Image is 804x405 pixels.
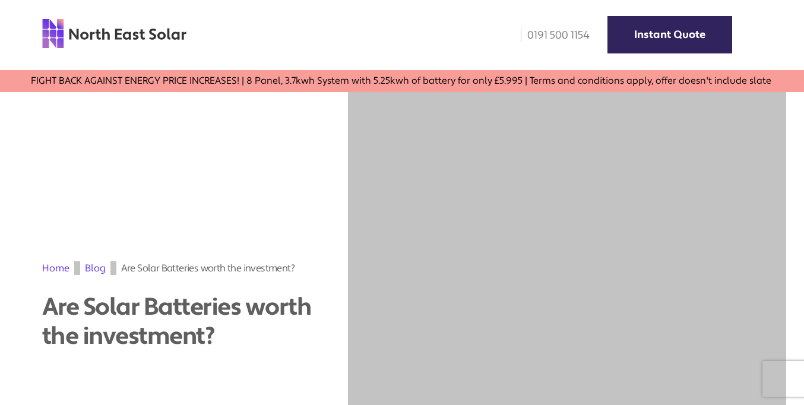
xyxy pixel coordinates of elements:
a: Instant Quote [607,16,732,53]
span: Are Solar Batteries worth the investment? [121,261,295,275]
img: north east solar logo [42,18,187,49]
img: gif;base64,R0lGODdhAQABAPAAAMPDwwAAACwAAAAAAQABAAACAkQBADs= [110,261,116,275]
img: phone icon [521,29,521,42]
a: Home [42,262,69,274]
a: 0191 500 1154 [512,29,590,42]
h1: Are Solar Batteries worth the investment? [42,293,319,351]
a: Blog [85,262,106,274]
img: gif;base64,R0lGODdhAQABAPAAAMPDwwAAACwAAAAAAQABAAACAkQBADs= [74,261,80,275]
img: menu icon [762,37,762,38]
